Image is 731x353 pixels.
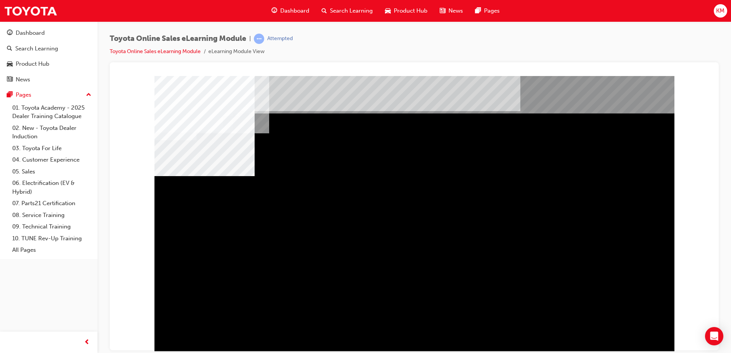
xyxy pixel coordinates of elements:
[3,26,94,40] a: Dashboard
[434,3,469,19] a: news-iconNews
[315,3,379,19] a: search-iconSearch Learning
[322,6,327,16] span: search-icon
[208,47,265,56] li: eLearning Module View
[484,6,500,15] span: Pages
[440,6,445,16] span: news-icon
[249,34,251,43] span: |
[9,154,94,166] a: 04. Customer Experience
[16,75,30,84] div: News
[15,44,58,53] div: Search Learning
[265,3,315,19] a: guage-iconDashboard
[7,45,12,52] span: search-icon
[9,142,94,154] a: 03. Toyota For Life
[16,29,45,37] div: Dashboard
[9,198,94,209] a: 07. Parts21 Certification
[394,6,427,15] span: Product Hub
[7,76,13,83] span: news-icon
[448,6,463,15] span: News
[705,327,723,345] div: Open Intercom Messenger
[330,6,373,15] span: Search Learning
[3,88,94,102] button: Pages
[110,48,201,55] a: Toyota Online Sales eLearning Module
[9,233,94,245] a: 10. TUNE Rev-Up Training
[3,57,94,71] a: Product Hub
[475,6,481,16] span: pages-icon
[16,91,31,99] div: Pages
[469,3,506,19] a: pages-iconPages
[267,35,293,42] div: Attempted
[7,61,13,68] span: car-icon
[4,2,57,19] img: Trak
[9,221,94,233] a: 09. Technical Training
[16,60,49,68] div: Product Hub
[714,4,727,18] button: KM
[39,275,87,289] div: BACK Trigger this button to go to the previous slide
[9,209,94,221] a: 08. Service Training
[7,30,13,37] span: guage-icon
[84,338,90,347] span: prev-icon
[385,6,391,16] span: car-icon
[9,177,94,198] a: 06. Electrification (EV & Hybrid)
[9,166,94,178] a: 05. Sales
[271,6,277,16] span: guage-icon
[3,73,94,87] a: News
[110,34,246,43] span: Toyota Online Sales eLearning Module
[7,92,13,99] span: pages-icon
[254,34,264,44] span: learningRecordVerb_ATTEMPT-icon
[3,42,94,56] a: Search Learning
[280,6,309,15] span: Dashboard
[9,102,94,122] a: 01. Toyota Academy - 2025 Dealer Training Catalogue
[716,6,725,15] span: KM
[86,90,91,100] span: up-icon
[9,122,94,142] a: 02. New - Toyota Dealer Induction
[379,3,434,19] a: car-iconProduct Hub
[9,244,94,256] a: All Pages
[3,24,94,88] button: DashboardSearch LearningProduct HubNews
